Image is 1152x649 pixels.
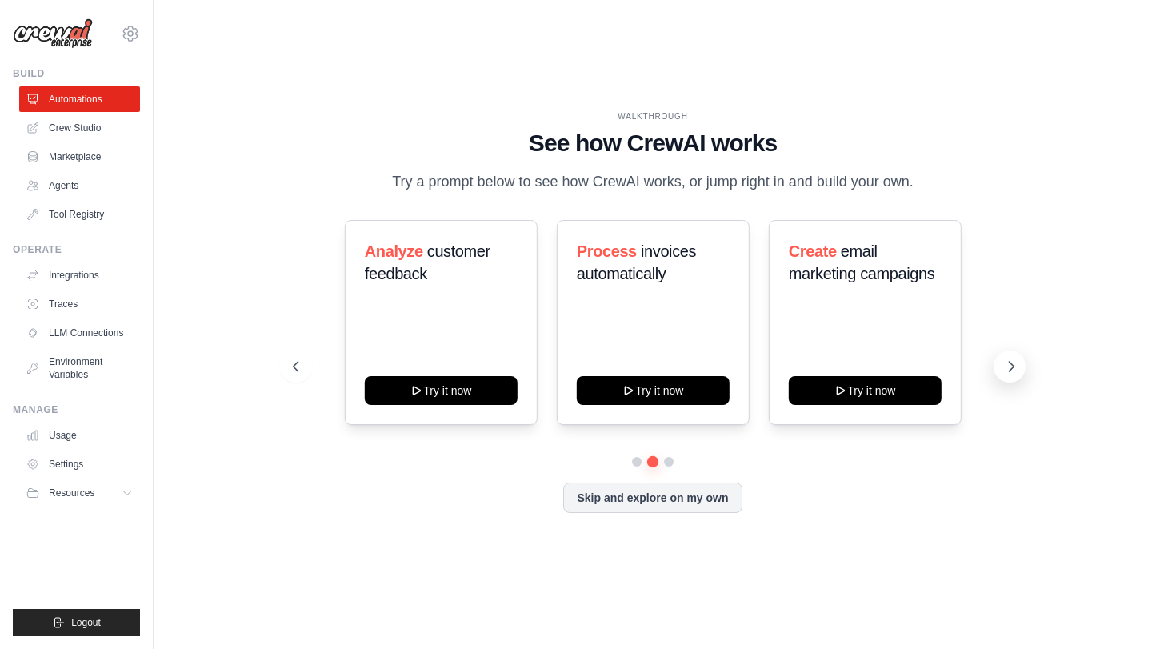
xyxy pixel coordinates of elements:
[364,242,422,260] span: Analyze
[563,483,742,513] button: Skip and explore on my own
[19,423,140,448] a: Usage
[13,18,93,49] img: Logo
[71,616,101,629] span: Logout
[19,86,140,112] a: Automations
[13,403,140,416] div: Manage
[19,451,140,477] a: Settings
[13,67,140,80] div: Build
[789,376,942,405] button: Try it now
[13,609,140,636] button: Logout
[19,320,140,346] a: LLM Connections
[364,242,490,282] span: customer feedback
[19,202,140,227] a: Tool Registry
[293,110,1012,122] div: WALKTHROUGH
[19,291,140,317] a: Traces
[19,349,140,387] a: Environment Variables
[789,242,935,282] span: email marketing campaigns
[19,173,140,198] a: Agents
[19,144,140,170] a: Marketplace
[19,480,140,506] button: Resources
[789,242,837,260] span: Create
[576,376,729,405] button: Try it now
[364,376,517,405] button: Try it now
[19,262,140,288] a: Integrations
[19,115,140,141] a: Crew Studio
[13,243,140,256] div: Operate
[576,242,636,260] span: Process
[576,242,695,282] span: invoices automatically
[293,129,1012,158] h1: See how CrewAI works
[49,487,94,499] span: Resources
[384,170,922,194] p: Try a prompt below to see how CrewAI works, or jump right in and build your own.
